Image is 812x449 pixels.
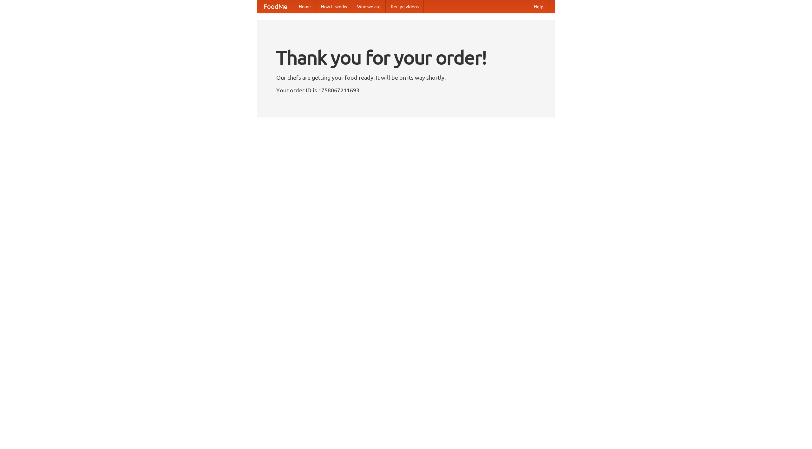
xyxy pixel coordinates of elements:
p: Our chefs are getting your food ready. It will be on its way shortly. [276,73,536,82]
h1: Thank you for your order! [276,42,536,73]
p: Your order ID is 1758067211693. [276,85,536,95]
a: Help [529,0,548,13]
a: Who we are [352,0,386,13]
a: FoodMe [257,0,294,13]
a: Home [294,0,316,13]
a: How it works [316,0,352,13]
a: Recipe videos [386,0,424,13]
